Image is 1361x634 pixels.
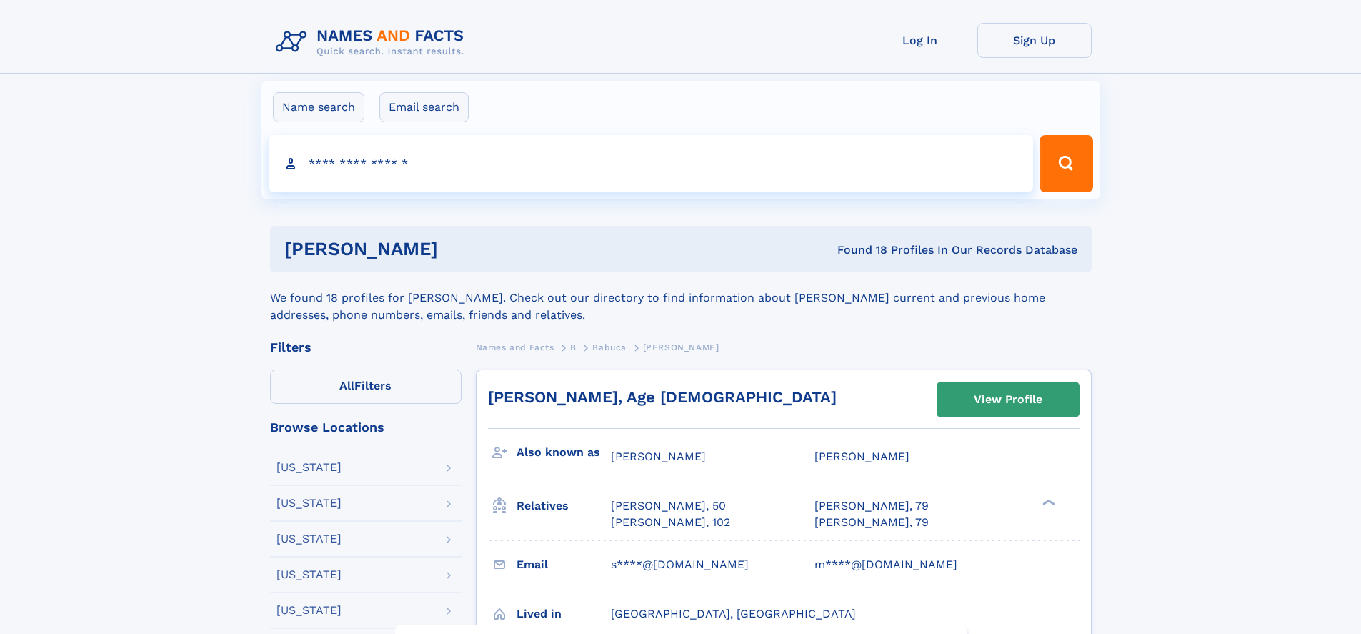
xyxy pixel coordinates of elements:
[643,342,719,352] span: [PERSON_NAME]
[488,388,837,406] a: [PERSON_NAME], Age [DEMOGRAPHIC_DATA]
[611,515,730,530] a: [PERSON_NAME], 102
[570,342,577,352] span: B
[270,341,462,354] div: Filters
[284,240,638,258] h1: [PERSON_NAME]
[814,450,909,463] span: [PERSON_NAME]
[570,338,577,356] a: B
[611,498,726,514] a: [PERSON_NAME], 50
[1039,498,1056,507] div: ❯
[476,338,554,356] a: Names and Facts
[592,338,627,356] a: Babuca
[276,569,342,580] div: [US_STATE]
[276,605,342,616] div: [US_STATE]
[592,342,627,352] span: Babuca
[611,450,706,463] span: [PERSON_NAME]
[611,607,856,620] span: [GEOGRAPHIC_DATA], [GEOGRAPHIC_DATA]
[270,370,462,404] label: Filters
[270,272,1092,324] div: We found 18 profiles for [PERSON_NAME]. Check out our directory to find information about [PERSON...
[269,135,1034,192] input: search input
[517,553,611,577] h3: Email
[977,23,1092,58] a: Sign Up
[517,494,611,518] h3: Relatives
[937,382,1079,417] a: View Profile
[339,379,354,392] span: All
[974,383,1042,416] div: View Profile
[270,421,462,434] div: Browse Locations
[270,23,476,61] img: Logo Names and Facts
[637,242,1077,258] div: Found 18 Profiles In Our Records Database
[379,92,469,122] label: Email search
[517,602,611,626] h3: Lived in
[276,533,342,545] div: [US_STATE]
[814,498,929,514] a: [PERSON_NAME], 79
[517,440,611,465] h3: Also known as
[273,92,364,122] label: Name search
[276,497,342,509] div: [US_STATE]
[863,23,977,58] a: Log In
[276,462,342,473] div: [US_STATE]
[814,515,929,530] a: [PERSON_NAME], 79
[1040,135,1092,192] button: Search Button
